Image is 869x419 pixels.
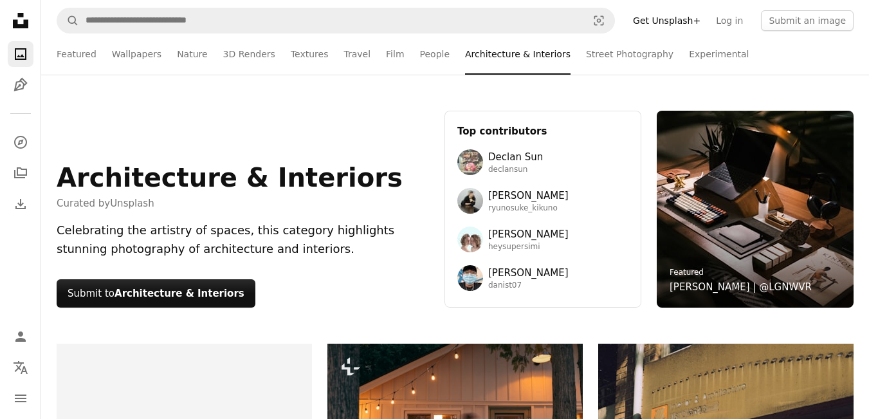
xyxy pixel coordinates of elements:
button: Menu [8,386,33,411]
span: declansun [488,165,543,175]
span: [PERSON_NAME] [488,188,569,203]
span: Declan Sun [488,149,543,165]
span: ryunosuke_kikuno [488,203,569,214]
button: Submit an image [761,10,854,31]
a: People [420,33,450,75]
a: Travel [343,33,370,75]
a: Film [386,33,404,75]
a: 3D Renders [223,33,275,75]
a: Log in [708,10,751,31]
a: Street Photography [586,33,673,75]
img: Avatar of user Ryunosuke Kikuno [457,188,483,214]
a: Experimental [689,33,749,75]
button: Language [8,355,33,380]
strong: Architecture & Interiors [114,288,244,299]
button: Search Unsplash [57,8,79,33]
span: [PERSON_NAME] [488,265,569,281]
h1: Architecture & Interiors [57,162,403,193]
a: Avatar of user Simone Hutsch[PERSON_NAME]heysupersimi [457,227,628,252]
a: Log in / Sign up [8,324,33,349]
button: Visual search [583,8,614,33]
a: Featured [57,33,96,75]
span: heysupersimi [488,242,569,252]
a: Avatar of user Ryunosuke Kikuno[PERSON_NAME]ryunosuke_kikuno [457,188,628,214]
a: Avatar of user Declan SunDeclan Sundeclansun [457,149,628,175]
img: Avatar of user Danist Soh [457,265,483,291]
span: [PERSON_NAME] [488,227,569,242]
a: Download History [8,191,33,217]
a: Photos [8,41,33,67]
h3: Top contributors [457,124,628,139]
img: Avatar of user Declan Sun [457,149,483,175]
a: Collections [8,160,33,186]
form: Find visuals sitewide [57,8,615,33]
a: Unsplash [110,198,154,209]
a: Textures [291,33,329,75]
span: danist07 [488,281,569,291]
a: Wallpapers [112,33,161,75]
a: Illustrations [8,72,33,98]
span: Curated by [57,196,403,211]
img: Avatar of user Simone Hutsch [457,227,483,252]
a: [PERSON_NAME] | @LGNWVR [670,279,812,295]
button: Submit toArchitecture & Interiors [57,279,255,308]
a: Explore [8,129,33,155]
a: Avatar of user Danist Soh[PERSON_NAME]danist07 [457,265,628,291]
a: Get Unsplash+ [625,10,708,31]
a: Featured [670,268,704,277]
div: Celebrating the artistry of spaces, this category highlights stunning photography of architecture... [57,221,429,259]
a: Nature [177,33,207,75]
